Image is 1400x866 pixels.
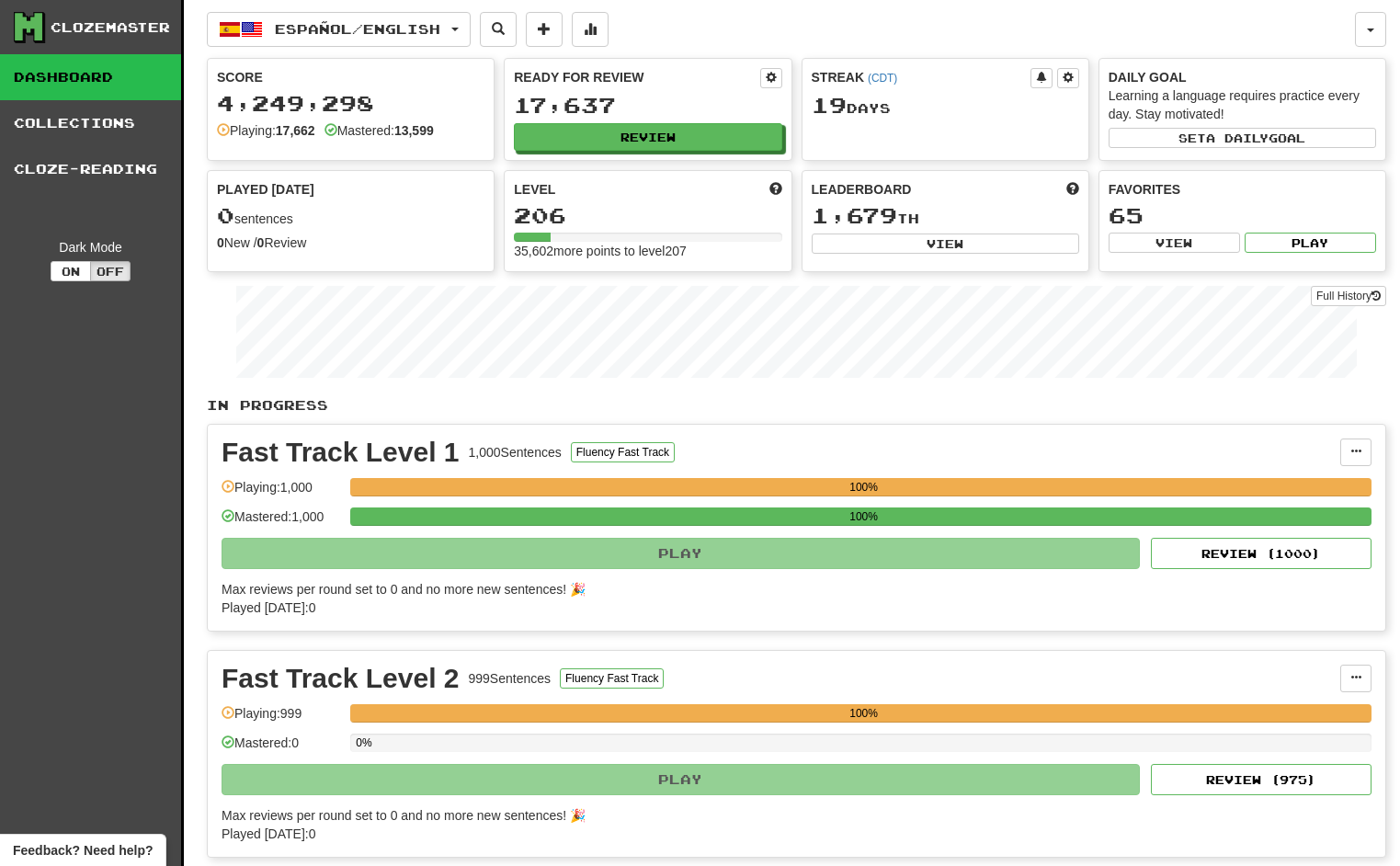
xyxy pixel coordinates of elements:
[222,580,1360,598] div: Max reviews per round set to 0 and no more new sentences! 🎉
[222,600,315,615] span: Played [DATE]: 0
[1109,204,1376,227] div: 65
[217,204,484,228] div: sentences
[222,704,341,735] div: Playing: 999
[275,21,440,37] span: Español / English
[1109,128,1376,148] button: Seta dailygoal
[812,92,847,118] span: 19
[514,94,781,117] div: 17,637
[217,92,484,115] div: 4,249,298
[1151,538,1372,569] button: Review (1000)
[217,234,484,252] div: New / Review
[812,202,897,228] span: 1,679
[1066,180,1079,199] span: This week in points, UTC
[217,121,315,140] div: Playing:
[1245,233,1376,253] button: Play
[51,18,170,37] div: Clozemaster
[222,507,341,538] div: Mastered: 1,000
[812,204,1079,228] div: th
[356,704,1372,723] div: 100%
[514,242,781,260] div: 35,602 more points to level 207
[222,806,1360,825] div: Max reviews per round set to 0 and no more new sentences! 🎉
[560,668,664,689] button: Fluency Fast Track
[469,669,552,688] div: 999 Sentences
[217,235,224,250] strong: 0
[217,202,234,228] span: 0
[222,439,460,466] div: Fast Track Level 1
[480,12,517,47] button: Search sentences
[1109,68,1376,86] div: Daily Goal
[13,841,153,860] span: Open feedback widget
[812,94,1079,118] div: Day s
[207,396,1386,415] p: In Progress
[394,123,434,138] strong: 13,599
[812,180,912,199] span: Leaderboard
[356,507,1372,526] div: 100%
[514,180,555,199] span: Level
[222,734,341,764] div: Mastered: 0
[514,123,781,151] button: Review
[222,826,315,841] span: Played [DATE]: 0
[1206,131,1269,144] span: a daily
[356,478,1372,496] div: 100%
[769,180,782,199] span: Score more points to level up
[257,235,265,250] strong: 0
[469,443,562,461] div: 1,000 Sentences
[1311,286,1386,306] a: Full History
[868,72,897,85] a: (CDT)
[812,234,1079,254] button: View
[1109,233,1240,253] button: View
[1109,86,1376,123] div: Learning a language requires practice every day. Stay motivated!
[324,121,434,140] div: Mastered:
[571,442,675,462] button: Fluency Fast Track
[222,538,1140,569] button: Play
[1109,180,1376,199] div: Favorites
[514,68,759,86] div: Ready for Review
[572,12,609,47] button: More stats
[217,180,314,199] span: Played [DATE]
[207,12,471,47] button: Español/English
[526,12,563,47] button: Add sentence to collection
[90,261,131,281] button: Off
[14,238,167,256] div: Dark Mode
[514,204,781,227] div: 206
[1151,764,1372,795] button: Review (975)
[51,261,91,281] button: On
[812,68,1030,86] div: Streak
[222,764,1140,795] button: Play
[222,665,460,692] div: Fast Track Level 2
[217,68,484,86] div: Score
[276,123,315,138] strong: 17,662
[222,478,341,508] div: Playing: 1,000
